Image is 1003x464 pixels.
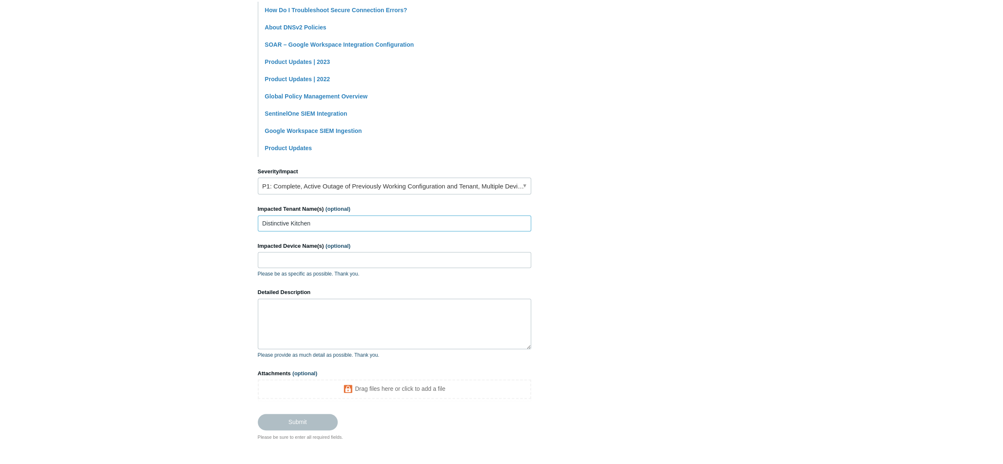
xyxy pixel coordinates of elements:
a: Product Updates [265,145,312,151]
p: Please provide as much detail as possible. Thank you. [258,351,531,359]
label: Severity/Impact [258,167,531,176]
label: Attachments [258,369,531,378]
span: (optional) [326,243,350,249]
span: (optional) [292,370,317,377]
a: How Do I Troubleshoot Secure Connection Errors? [265,7,407,13]
span: (optional) [326,206,350,212]
a: Product Updates | 2023 [265,58,330,65]
a: SentinelOne SIEM Integration [265,110,347,117]
div: Please be sure to enter all required fields. [258,434,531,441]
p: Please be as specific as possible. Thank you. [258,270,531,278]
a: SOAR – Google Workspace Integration Configuration [265,41,414,48]
a: Global Policy Management Overview [265,93,368,100]
label: Detailed Description [258,288,531,297]
a: Google Workspace SIEM Ingestion [265,127,362,134]
a: About DNSv2 Policies [265,24,326,31]
input: Submit [258,414,338,430]
label: Impacted Device Name(s) [258,242,531,250]
a: Product Updates | 2022 [265,76,330,82]
a: P1: Complete, Active Outage of Previously Working Configuration and Tenant, Multiple Devices [258,178,531,194]
label: Impacted Tenant Name(s) [258,205,531,213]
